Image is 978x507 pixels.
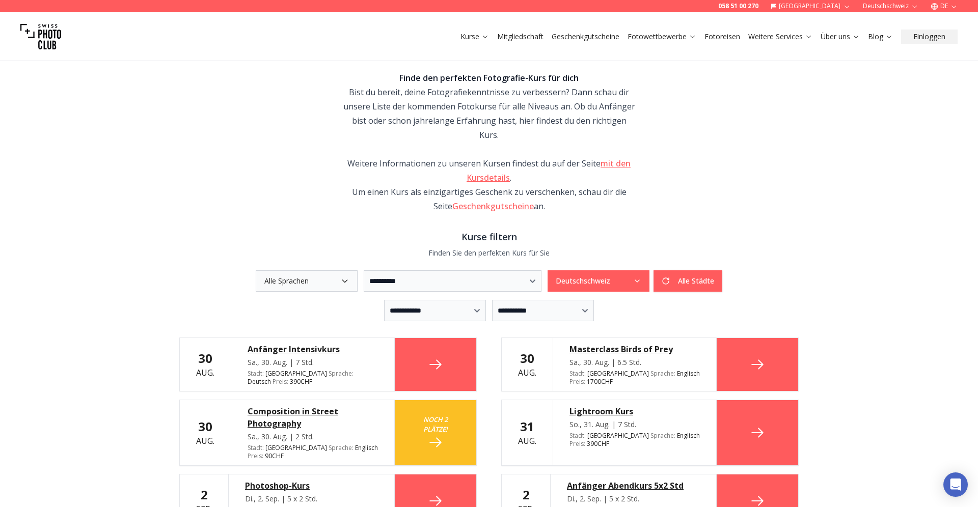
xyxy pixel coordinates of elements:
div: [GEOGRAPHIC_DATA] 90 CHF [248,444,378,460]
a: Noch 2 Plätze! [395,400,476,465]
strong: Finde den perfekten Fotografie-Kurs für dich [399,72,579,83]
b: 30 [520,350,534,367]
span: Preis : [569,439,585,448]
span: Preis : [569,377,585,386]
a: Geschenkgutscheine [452,201,534,212]
button: Fotoreisen [700,30,744,44]
div: Bist du bereit, deine Fotografiekenntnisse zu verbessern? Dann schau dir unsere Liste der kommend... [342,71,636,142]
button: Mitgliedschaft [493,30,548,44]
span: Stadt : [248,369,264,378]
div: [GEOGRAPHIC_DATA] 1700 CHF [569,370,700,386]
span: Sprache : [650,369,675,378]
b: 2 [523,486,530,503]
button: Einloggen [901,30,958,44]
button: Blog [864,30,897,44]
b: 30 [198,350,212,367]
button: Deutschschweiz [548,270,649,292]
b: 30 [198,418,212,435]
button: Fotowettbewerbe [623,30,700,44]
button: Geschenkgutscheine [548,30,623,44]
button: Alle Städte [654,270,722,292]
div: Aug. [196,418,214,447]
div: Sa., 30. Aug. | 2 Std. [248,432,378,442]
div: Open Intercom Messenger [943,472,968,497]
div: Weitere Informationen zu unseren Kursen findest du auf der Seite . Um einen Kurs als einzigartige... [342,156,636,213]
a: Lightroom Kurs [569,405,700,417]
img: Swiss photo club [20,16,61,57]
a: Photoshop-Kurs [245,480,378,492]
span: Preis : [273,377,288,386]
a: Fotoreisen [704,32,740,42]
h3: Kurse filtern [179,230,799,244]
a: Blog [868,32,893,42]
div: Aug. [518,418,536,447]
a: Anfänger Abendkurs 5x2 Std [567,480,700,492]
button: Alle Sprachen [256,270,358,292]
span: Stadt : [569,369,586,378]
div: Aug. [196,350,214,379]
div: Sa., 30. Aug. | 6.5 Std. [569,357,700,368]
b: 31 [520,418,534,435]
div: Aug. [518,350,536,379]
div: Di., 2. Sep. | 5 x 2 Std. [245,494,378,504]
span: Sprache : [329,369,354,378]
div: Sa., 30. Aug. | 7 Std. [248,357,378,368]
span: Sprache : [329,443,354,452]
p: Finden Sie den perfekten Kurs für Sie [179,248,799,258]
span: Stadt : [569,431,586,440]
span: Sprache : [650,431,675,440]
div: [GEOGRAPHIC_DATA] 390 CHF [248,370,378,386]
div: So., 31. Aug. | 7 Std. [569,419,700,430]
small: Noch 2 Plätze! [411,415,460,434]
span: Englisch [355,444,378,452]
b: 2 [201,486,208,503]
a: Composition in Street Photography [248,405,378,430]
span: Englisch [677,432,700,440]
a: Über uns [821,32,860,42]
a: Anfänger Intensivkurs [248,343,378,355]
span: Englisch [677,370,700,378]
button: Weitere Services [744,30,817,44]
a: 058 51 00 270 [718,2,758,10]
span: Deutsch [248,378,271,386]
button: Über uns [817,30,864,44]
div: Di., 2. Sep. | 5 x 2 Std. [567,494,700,504]
div: [GEOGRAPHIC_DATA] 390 CHF [569,432,700,448]
a: Kurse [460,32,489,42]
a: Geschenkgutscheine [552,32,619,42]
a: Weitere Services [748,32,812,42]
a: Mitgliedschaft [497,32,544,42]
span: Stadt : [248,443,264,452]
button: Kurse [456,30,493,44]
span: Preis : [248,452,263,460]
a: Fotowettbewerbe [628,32,696,42]
a: Masterclass Birds of Prey [569,343,700,355]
